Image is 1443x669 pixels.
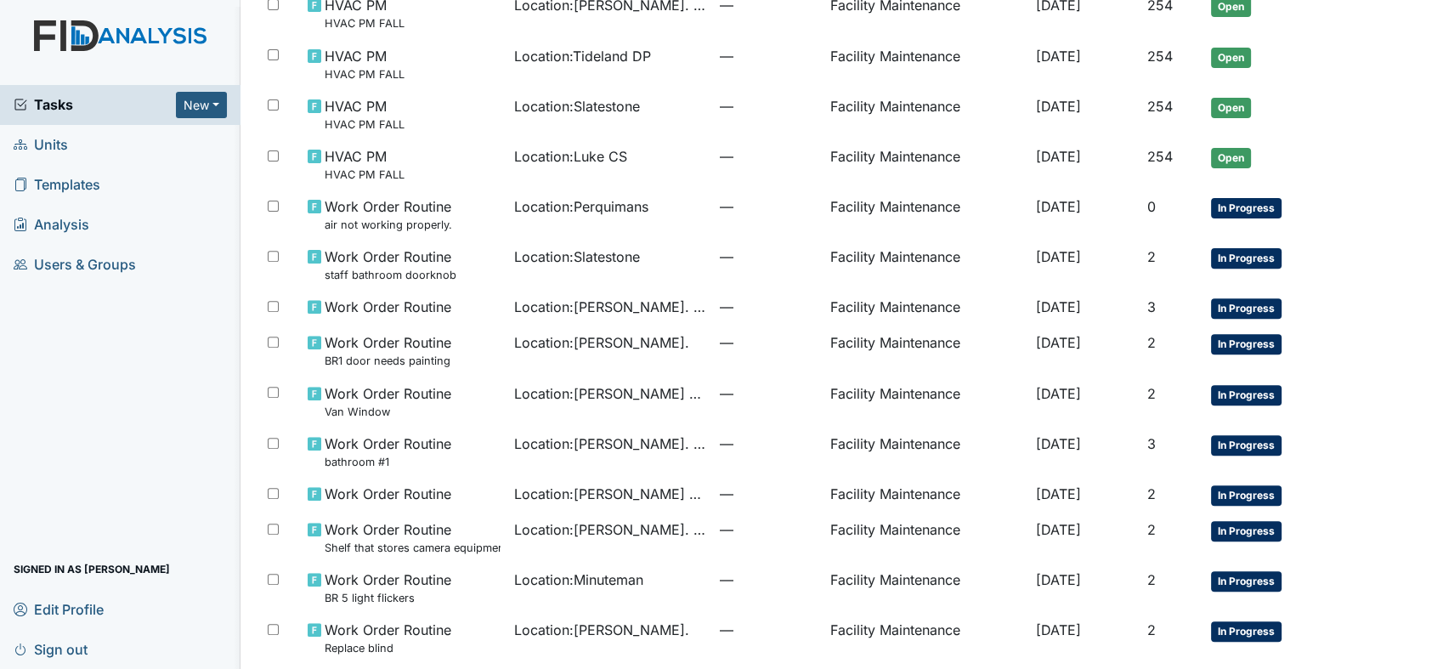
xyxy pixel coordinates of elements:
[325,116,405,133] small: HVAC PM FALL
[1036,198,1081,215] span: [DATE]
[823,427,1030,477] td: Facility Maintenance
[325,519,501,556] span: Work Order Routine Shelf that stores camera equipment has collapsed.
[1211,148,1251,168] span: Open
[14,94,176,115] a: Tasks
[14,596,104,622] span: Edit Profile
[1147,435,1156,452] span: 3
[514,383,707,404] span: Location : [PERSON_NAME] House
[325,590,451,606] small: BR 5 light flickers
[1147,148,1173,165] span: 254
[1211,48,1251,68] span: Open
[1036,98,1081,115] span: [DATE]
[1036,298,1081,315] span: [DATE]
[823,139,1030,190] td: Facility Maintenance
[176,92,227,118] button: New
[1036,485,1081,502] span: [DATE]
[1036,571,1081,588] span: [DATE]
[823,240,1030,290] td: Facility Maintenance
[325,267,456,283] small: staff bathroom doorknob
[720,332,816,353] span: —
[14,172,100,198] span: Templates
[823,39,1030,89] td: Facility Maintenance
[325,217,452,233] small: air not working properly.
[720,146,816,167] span: —
[514,620,689,640] span: Location : [PERSON_NAME].
[823,477,1030,513] td: Facility Maintenance
[514,570,643,590] span: Location : Minuteman
[325,640,451,656] small: Replace blind
[823,563,1030,613] td: Facility Maintenance
[325,46,405,82] span: HVAC PM HVAC PM FALL
[14,252,136,278] span: Users & Groups
[1211,485,1282,506] span: In Progress
[1211,571,1282,592] span: In Progress
[720,247,816,267] span: —
[325,404,451,420] small: Van Window
[14,212,89,238] span: Analysis
[325,570,451,606] span: Work Order Routine BR 5 light flickers
[1211,198,1282,218] span: In Progress
[325,454,451,470] small: bathroom #1
[823,290,1030,326] td: Facility Maintenance
[1211,334,1282,354] span: In Progress
[720,620,816,640] span: —
[1147,98,1173,115] span: 254
[1036,334,1081,351] span: [DATE]
[720,519,816,540] span: —
[1036,248,1081,265] span: [DATE]
[1211,385,1282,405] span: In Progress
[823,377,1030,427] td: Facility Maintenance
[1147,248,1156,265] span: 2
[720,96,816,116] span: —
[1147,571,1156,588] span: 2
[514,247,640,267] span: Location : Slatestone
[1211,98,1251,118] span: Open
[325,196,452,233] span: Work Order Routine air not working properly.
[1147,298,1156,315] span: 3
[325,247,456,283] span: Work Order Routine staff bathroom doorknob
[1036,621,1081,638] span: [DATE]
[325,146,405,183] span: HVAC PM HVAC PM FALL
[1036,385,1081,402] span: [DATE]
[325,332,451,369] span: Work Order Routine BR1 door needs painting
[325,297,451,317] span: Work Order Routine
[720,297,816,317] span: —
[823,326,1030,376] td: Facility Maintenance
[1036,521,1081,538] span: [DATE]
[720,46,816,66] span: —
[720,434,816,454] span: —
[325,484,451,504] span: Work Order Routine
[325,66,405,82] small: HVAC PM FALL
[823,513,1030,563] td: Facility Maintenance
[514,297,707,317] span: Location : [PERSON_NAME]. [GEOGRAPHIC_DATA]
[1147,334,1156,351] span: 2
[1211,621,1282,642] span: In Progress
[1211,298,1282,319] span: In Progress
[514,519,707,540] span: Location : [PERSON_NAME]. ICF
[325,353,451,369] small: BR1 door needs painting
[823,89,1030,139] td: Facility Maintenance
[514,434,707,454] span: Location : [PERSON_NAME]. [GEOGRAPHIC_DATA]
[325,96,405,133] span: HVAC PM HVAC PM FALL
[1147,521,1156,538] span: 2
[720,484,816,504] span: —
[325,540,501,556] small: Shelf that stores camera equipment has collapsed.
[325,434,451,470] span: Work Order Routine bathroom #1
[720,383,816,404] span: —
[514,196,648,217] span: Location : Perquimans
[514,332,689,353] span: Location : [PERSON_NAME].
[514,96,640,116] span: Location : Slatestone
[1147,48,1173,65] span: 254
[325,15,405,31] small: HVAC PM FALL
[14,636,88,662] span: Sign out
[1211,248,1282,269] span: In Progress
[514,484,707,504] span: Location : [PERSON_NAME] House
[1211,435,1282,456] span: In Progress
[514,46,651,66] span: Location : Tideland DP
[1147,198,1156,215] span: 0
[1036,435,1081,452] span: [DATE]
[14,132,68,158] span: Units
[1211,521,1282,541] span: In Progress
[823,613,1030,663] td: Facility Maintenance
